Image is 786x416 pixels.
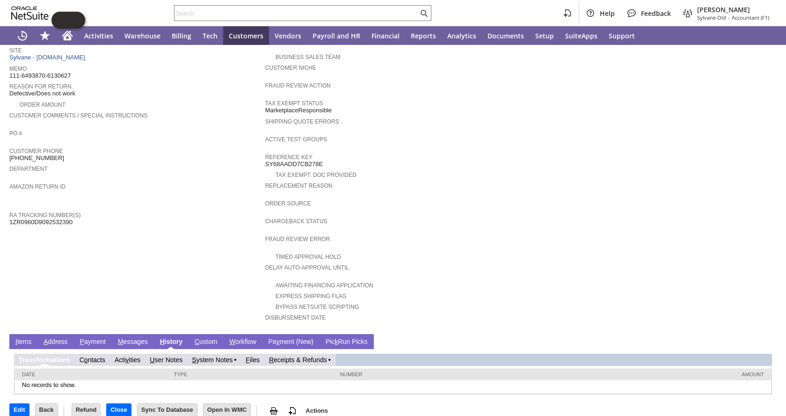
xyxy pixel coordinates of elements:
[265,218,327,225] a: Chargeback Status
[15,380,771,394] td: No records to show.
[265,82,331,89] a: Fraud Review Action
[78,338,108,347] a: Payment
[277,338,280,345] span: y
[9,66,27,72] a: Memo
[15,338,17,345] span: I
[150,356,154,364] span: U
[9,83,72,90] a: Reason For Return
[418,7,429,19] svg: Search
[307,26,366,45] a: Payroll and HR
[204,404,251,416] input: Open In WMC
[9,183,65,190] a: Amazon Return ID
[482,26,530,45] a: Documents
[323,338,370,347] a: PickRun Picks
[20,102,65,108] a: Order Amount
[442,26,482,45] a: Analytics
[11,26,34,45] a: Recent Records
[265,264,349,271] a: Delay Auto-Approval Until
[192,356,196,364] span: S
[366,26,405,45] a: Financial
[84,356,88,364] span: o
[697,5,769,14] span: [PERSON_NAME]
[118,338,124,345] span: M
[265,200,311,207] a: Order Source
[9,148,63,154] a: Customer Phone
[19,356,22,364] span: T
[36,404,58,416] input: Back
[9,112,147,119] a: Customer Comments / Special Instructions
[488,31,524,40] span: Documents
[302,407,332,414] a: Actions
[276,54,341,60] a: Business Sales Team
[203,31,218,40] span: Tech
[603,26,640,45] a: Support
[125,356,129,364] span: v
[335,338,338,345] span: k
[276,293,347,299] a: Express Shipping Flag
[9,47,22,54] a: Site
[10,404,29,416] input: Edit
[9,166,48,172] a: Department
[9,154,64,162] span: [PHONE_NUMBER]
[534,372,764,377] div: Amount
[34,26,56,45] div: Shortcuts
[44,338,48,345] span: A
[265,107,332,114] span: MarketplaceResponsible
[530,26,560,45] a: Setup
[276,172,357,178] a: Tax Exempt. Doc Provided
[340,372,520,377] div: Number
[760,336,771,347] a: Unrolled view on
[265,65,316,71] a: Customer Niche
[62,30,73,41] svg: Home
[246,356,250,364] span: F
[107,404,131,416] input: Close
[9,72,71,80] span: 111-6493870-6130627
[116,338,150,347] a: Messages
[158,338,185,347] a: History
[227,338,258,347] a: Workflow
[17,30,28,41] svg: Recent Records
[80,338,84,345] span: P
[160,338,165,345] span: H
[265,236,330,242] a: Fraud Review Error
[609,31,635,40] span: Support
[732,14,769,21] span: Accountant (F1)
[68,12,85,29] span: Oracle Guided Learning Widget. To move around, please hold and drag
[13,338,34,347] a: Items
[124,31,160,40] span: Warehouse
[138,404,197,416] input: Sync To Database
[223,26,269,45] a: Customers
[56,26,79,45] a: Home
[150,356,182,364] a: User Notes
[195,338,199,345] span: C
[269,26,307,45] a: Vendors
[265,182,333,189] a: Replacement reason
[276,282,373,289] a: Awaiting Financing Application
[11,7,49,20] svg: logo
[192,338,219,347] a: Custom
[229,31,263,40] span: Customers
[119,26,166,45] a: Warehouse
[80,356,105,364] a: Contacts
[22,372,160,377] div: Date
[269,356,274,364] span: R
[39,30,51,41] svg: Shortcuts
[246,356,260,364] a: Files
[411,31,436,40] span: Reports
[697,14,726,21] span: Sylvane Old
[275,31,301,40] span: Vendors
[41,338,70,347] a: Address
[51,12,85,29] iframe: Click here to launch Oracle Guided Learning Help Panel
[197,26,223,45] a: Tech
[166,26,197,45] a: Billing
[535,31,554,40] span: Setup
[265,154,313,161] a: Reference Key
[265,118,339,125] a: Shipping Quote Errors
[600,9,615,18] span: Help
[265,100,323,107] a: Tax Exempt Status
[265,136,327,143] a: Active Test Groups
[9,212,80,219] a: RA Tracking Number(s)
[172,31,191,40] span: Billing
[265,314,326,321] a: Disbursement Date
[84,31,113,40] span: Activities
